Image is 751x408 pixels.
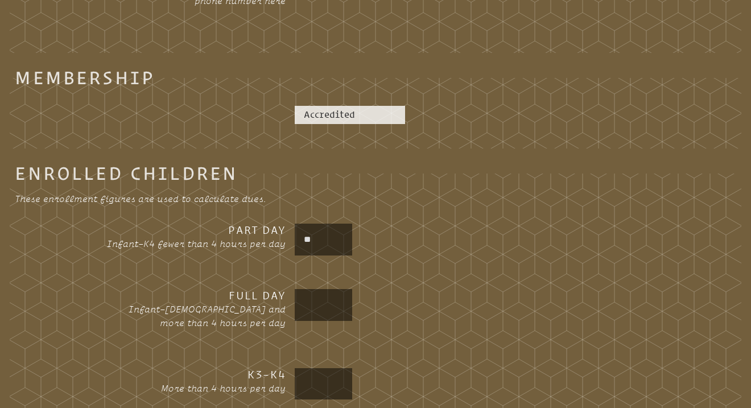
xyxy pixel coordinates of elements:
h3: Part Day [105,224,286,237]
p: Infant–[DEMOGRAPHIC_DATA] and more than 4 hours per day [105,303,286,330]
legend: Membership [15,71,155,85]
h3: Full Day [105,289,286,303]
legend: Enrolled Children [15,167,238,180]
p: More than 4 hours per day [105,382,286,395]
p: Accredited [304,108,396,122]
p: Infant–K4 fewer than 4 hours per day [105,237,286,251]
p: These enrollment figures are used to calculate dues. [15,192,375,206]
h3: K3–K4 [105,368,286,382]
